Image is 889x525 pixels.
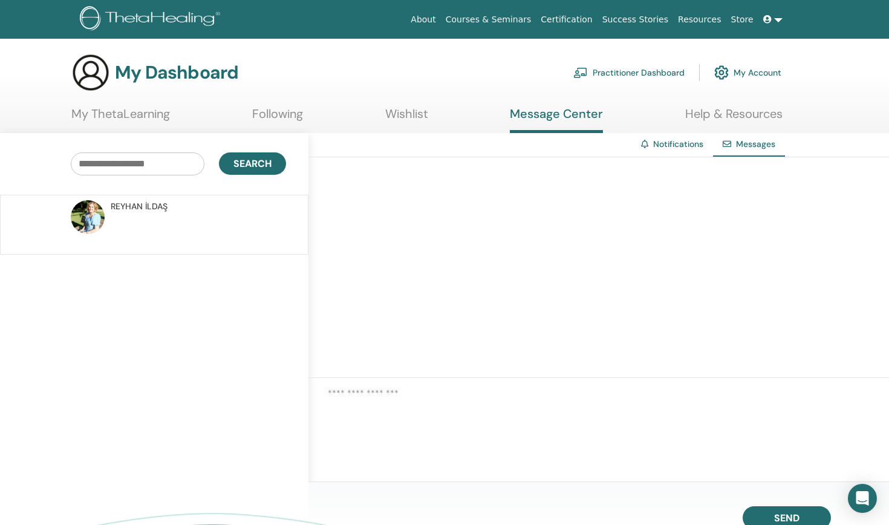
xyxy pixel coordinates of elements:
[71,106,170,130] a: My ThetaLearning
[385,106,428,130] a: Wishlist
[714,62,729,83] img: cog.svg
[233,157,272,170] span: Search
[71,53,110,92] img: generic-user-icon.jpg
[510,106,603,133] a: Message Center
[673,8,726,31] a: Resources
[774,512,799,524] span: Send
[726,8,758,31] a: Store
[736,139,775,149] span: Messages
[219,152,286,175] button: Search
[598,8,673,31] a: Success Stories
[252,106,303,130] a: Following
[536,8,597,31] a: Certification
[685,106,783,130] a: Help & Resources
[573,67,588,78] img: chalkboard-teacher.svg
[111,200,168,213] span: REYHAN İLDAŞ
[115,62,238,83] h3: My Dashboard
[848,484,877,513] div: Intercom Messenger'ı Aç
[653,139,703,149] a: Notifications
[441,8,536,31] a: Courses & Seminars
[573,59,685,86] a: Practitioner Dashboard
[714,59,781,86] a: My Account
[406,8,440,31] a: About
[71,200,105,234] img: default.jpg
[80,6,224,33] img: logo.png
